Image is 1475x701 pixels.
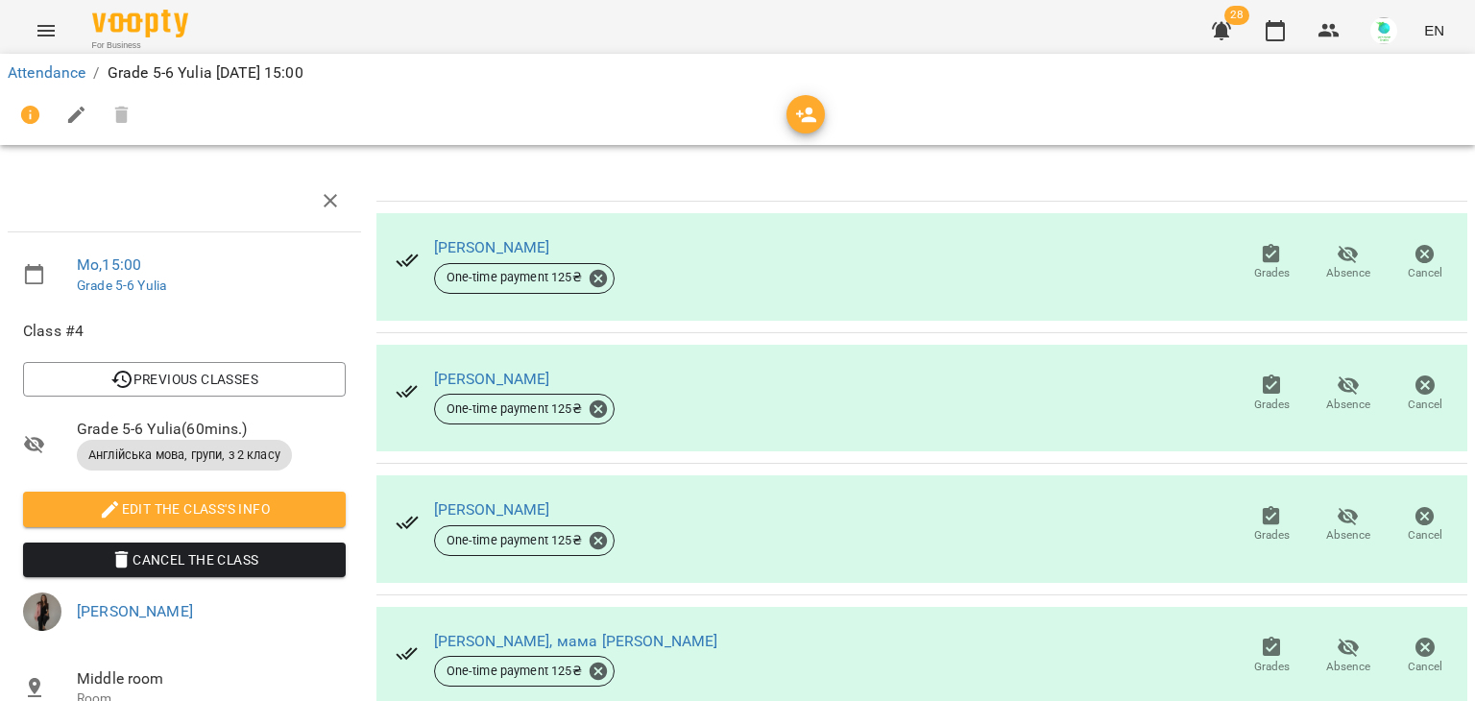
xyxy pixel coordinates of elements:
button: Grades [1233,498,1310,552]
button: Absence [1310,630,1387,684]
span: Cancel the class [38,548,330,571]
button: Menu [23,8,69,54]
span: One-time payment 125 ₴ [435,532,593,549]
span: Previous Classes [38,368,330,391]
button: Cancel [1387,498,1463,552]
button: Grades [1233,630,1310,684]
span: Grades [1254,527,1290,544]
span: Grade 5-6 Yulia ( 60 mins. ) [77,418,346,441]
p: Grade 5-6 Yulia [DATE] 15:00 [108,61,303,85]
span: Absence [1326,659,1370,675]
a: Attendance [8,63,85,82]
img: bbf80086e43e73aae20379482598e1e8.jpg [1370,17,1397,44]
li: / [93,61,99,85]
span: Absence [1326,397,1370,413]
a: Grade 5-6 Yulia [77,278,166,293]
div: One-time payment 125₴ [434,263,615,294]
button: Absence [1310,367,1387,421]
span: Class #4 [23,320,346,343]
button: Cancel [1387,236,1463,290]
div: One-time payment 125₴ [434,656,615,687]
a: [PERSON_NAME], мама [PERSON_NAME] [434,632,718,650]
img: 5a196e5a3ecece01ad28c9ee70ffa9da.jpg [23,592,61,631]
a: Mo , 15:00 [77,255,141,274]
button: Grades [1233,236,1310,290]
span: 28 [1224,6,1249,25]
button: Edit the class's Info [23,492,346,526]
span: Cancel [1408,265,1442,281]
a: [PERSON_NAME] [77,602,193,620]
nav: breadcrumb [8,61,1467,85]
a: [PERSON_NAME] [434,370,550,388]
span: Middle room [77,667,346,690]
button: Absence [1310,236,1387,290]
span: Grades [1254,659,1290,675]
a: [PERSON_NAME] [434,500,550,519]
div: One-time payment 125₴ [434,394,615,424]
button: Cancel the class [23,543,346,577]
img: Voopty Logo [92,10,188,37]
span: Grades [1254,397,1290,413]
span: One-time payment 125 ₴ [435,400,593,418]
span: Cancel [1408,527,1442,544]
span: EN [1424,20,1444,40]
span: Absence [1326,265,1370,281]
span: Edit the class's Info [38,497,330,520]
button: Grades [1233,367,1310,421]
button: Cancel [1387,630,1463,684]
button: EN [1416,12,1452,48]
a: [PERSON_NAME] [434,238,550,256]
button: Previous Classes [23,362,346,397]
span: Англійська мова, групи, з 2 класу [77,447,292,464]
span: Cancel [1408,659,1442,675]
span: Cancel [1408,397,1442,413]
span: For Business [92,39,188,52]
button: Absence [1310,498,1387,552]
span: Grades [1254,265,1290,281]
span: One-time payment 125 ₴ [435,663,593,680]
span: Absence [1326,527,1370,544]
span: One-time payment 125 ₴ [435,269,593,286]
button: Cancel [1387,367,1463,421]
div: One-time payment 125₴ [434,525,615,556]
